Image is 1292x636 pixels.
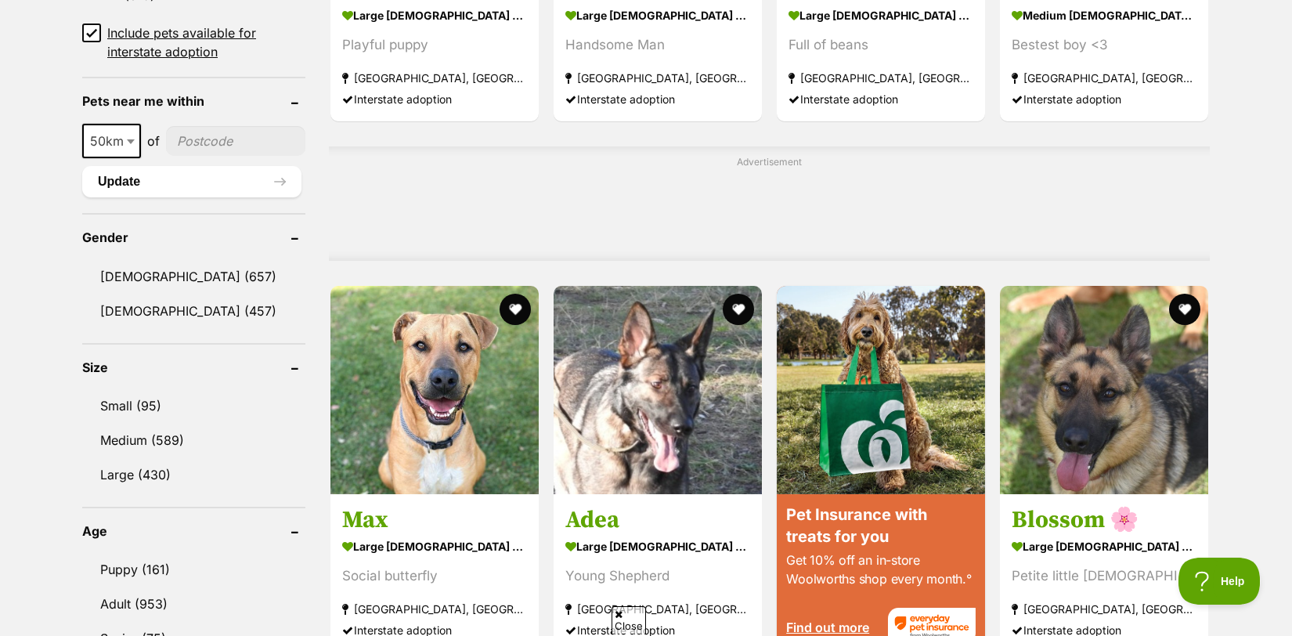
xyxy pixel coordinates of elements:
div: Petite little [DEMOGRAPHIC_DATA] [1012,566,1196,587]
button: favourite [1169,294,1200,325]
strong: large [DEMOGRAPHIC_DATA] Dog [342,4,527,27]
button: Update [82,166,301,197]
h3: Adea [565,505,750,535]
header: Size [82,360,305,374]
span: 50km [82,124,141,158]
strong: medium [DEMOGRAPHIC_DATA] Dog [1012,4,1196,27]
strong: [GEOGRAPHIC_DATA], [GEOGRAPHIC_DATA] [565,598,750,620]
div: Playful puppy [342,34,527,56]
a: Adult (953) [82,587,305,620]
a: Puppy (161) [82,553,305,586]
h3: Max [342,505,527,535]
img: Adea - German Shepherd Dog [554,286,762,494]
strong: [GEOGRAPHIC_DATA], [GEOGRAPHIC_DATA] [565,67,750,89]
input: postcode [166,126,305,156]
strong: large [DEMOGRAPHIC_DATA] Dog [565,535,750,558]
strong: [GEOGRAPHIC_DATA], [GEOGRAPHIC_DATA] [342,67,527,89]
a: [DEMOGRAPHIC_DATA] (457) [82,295,305,327]
div: Young Shepherd [565,566,750,587]
a: Small (95) [82,389,305,422]
div: Interstate adoption [789,89,973,110]
button: favourite [723,294,754,325]
h3: Blossom 🌸 [1012,505,1196,535]
div: Interstate adoption [565,89,750,110]
span: Include pets available for interstate adoption [107,23,305,61]
span: 50km [84,130,139,152]
strong: large [DEMOGRAPHIC_DATA] Dog [1012,535,1196,558]
strong: [GEOGRAPHIC_DATA], [GEOGRAPHIC_DATA] [1012,598,1196,620]
img: Max - Mastiff Dog [330,286,539,494]
div: Social butterfly [342,566,527,587]
header: Age [82,524,305,538]
button: favourite [500,294,531,325]
span: Close [612,606,646,634]
a: [DEMOGRAPHIC_DATA] (657) [82,260,305,293]
header: Pets near me within [82,94,305,108]
strong: large [DEMOGRAPHIC_DATA] Dog [565,4,750,27]
strong: [GEOGRAPHIC_DATA], [GEOGRAPHIC_DATA] [789,67,973,89]
a: Large (430) [82,458,305,491]
span: of [147,132,160,150]
strong: [GEOGRAPHIC_DATA], [GEOGRAPHIC_DATA] [1012,67,1196,89]
strong: large [DEMOGRAPHIC_DATA] Dog [342,535,527,558]
div: Interstate adoption [342,89,527,110]
div: Advertisement [329,146,1210,261]
a: Include pets available for interstate adoption [82,23,305,61]
div: Handsome Man [565,34,750,56]
header: Gender [82,230,305,244]
div: Bestest boy <3 [1012,34,1196,56]
img: Blossom 🌸 - German Shepherd Dog [1000,286,1208,494]
div: Interstate adoption [1012,89,1196,110]
strong: large [DEMOGRAPHIC_DATA] Dog [789,4,973,27]
a: Medium (589) [82,424,305,457]
iframe: Help Scout Beacon - Open [1178,558,1261,605]
div: Full of beans [789,34,973,56]
strong: [GEOGRAPHIC_DATA], [GEOGRAPHIC_DATA] [342,598,527,620]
